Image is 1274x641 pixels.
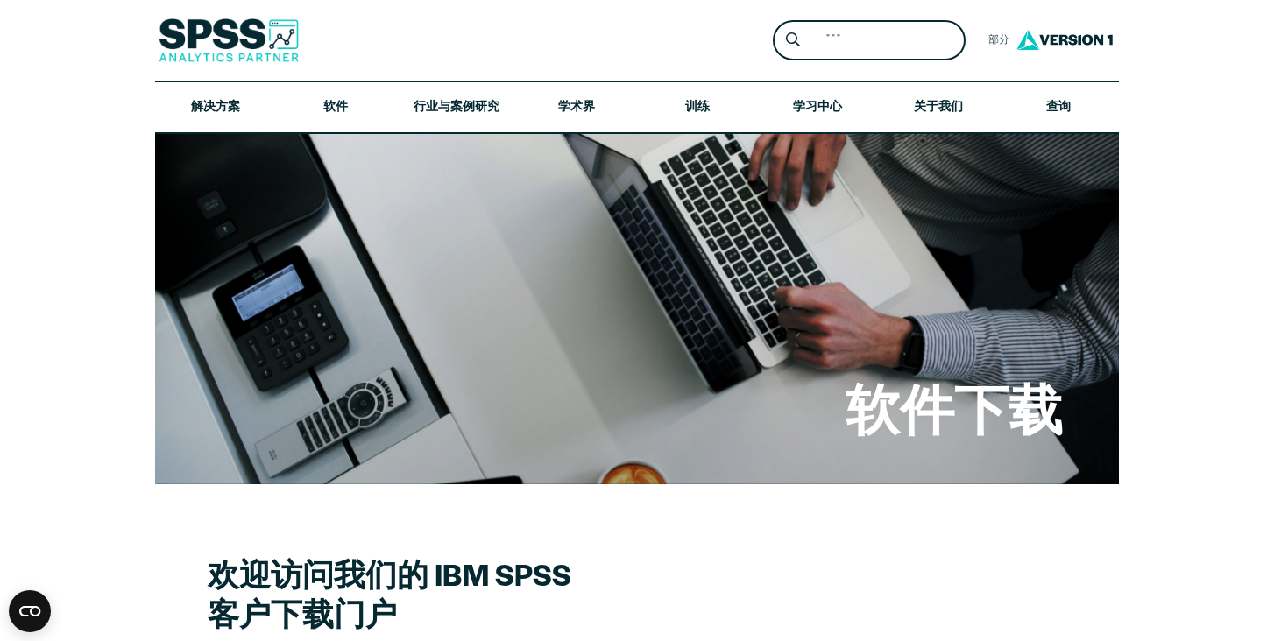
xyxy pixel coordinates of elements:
font: 软件 [323,101,348,114]
a: 关于我们 [878,82,999,133]
svg: 搜索放大镜图标 [786,32,800,47]
font: 解决方案 [191,101,240,114]
font: 查询 [1046,101,1071,114]
a: 查询 [999,82,1120,133]
nav: 网站主菜单的桌面版本 [155,82,1119,133]
font: 学习中心 [793,101,842,114]
a: 软件 [276,82,397,133]
button: Open CMP widget [9,590,51,632]
font: 学术界 [558,101,595,114]
img: Version1 徽标 [1012,24,1117,56]
form: 网站标题搜索表单 [773,20,966,61]
font: 部分 [988,35,1009,46]
a: 学习中心 [758,82,879,133]
font: 训练 [685,101,710,114]
a: 学术界 [517,82,638,133]
font: 关于我们 [914,101,963,114]
font: 欢迎访问我们的 IBM SPSS [208,553,571,595]
font: 客户下载门户 [208,592,397,634]
a: 解决方案 [155,82,276,133]
a: 行业与案例研究 [396,82,517,133]
font: 软件下载 [846,372,1063,444]
a: 训练 [637,82,758,133]
button: 搜索放大镜图标 [777,25,810,57]
font: 行业与案例研究 [414,101,499,114]
img: SPSS 分析合作伙伴 [159,18,299,62]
